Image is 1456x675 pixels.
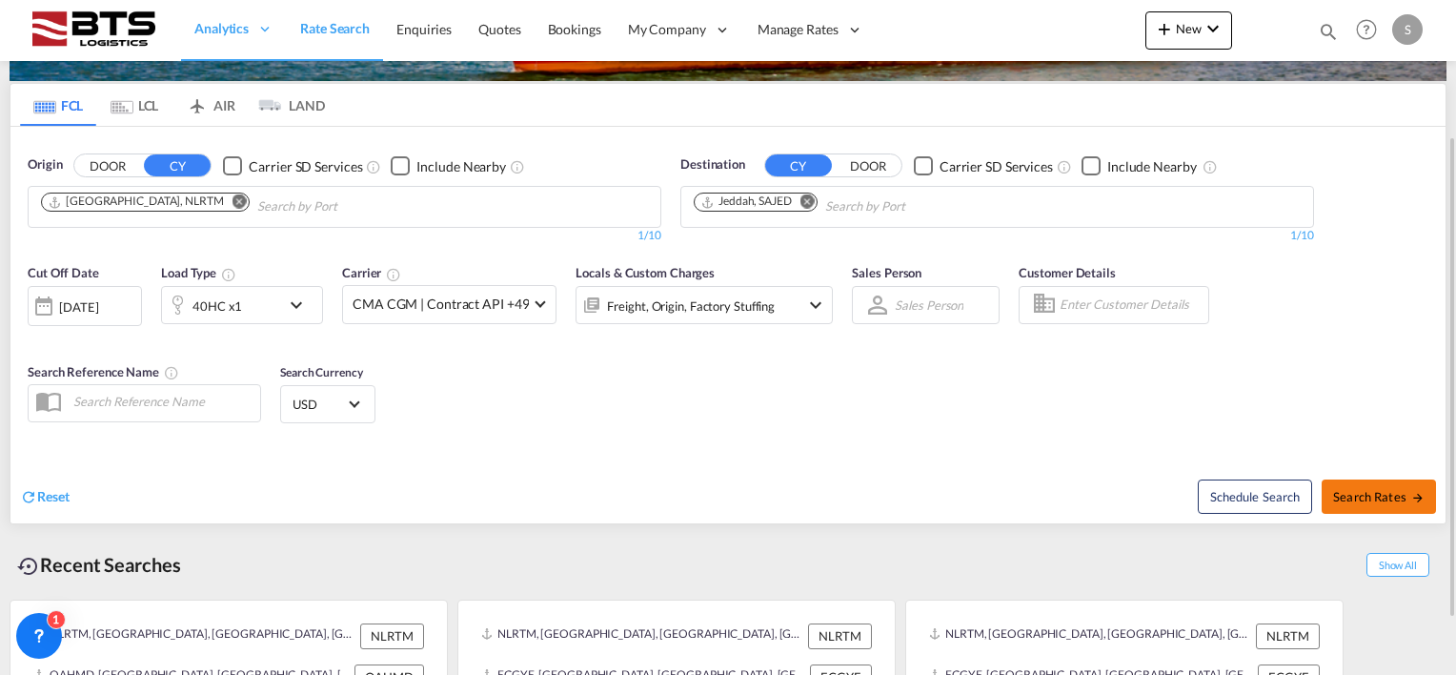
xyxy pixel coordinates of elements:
[607,293,775,319] div: Freight Origin Factory Stuffing
[353,295,529,314] span: CMA CGM | Contract API +49
[38,187,446,222] md-chips-wrap: Chips container. Use arrow keys to select chips.
[576,265,715,280] span: Locals & Custom Charges
[285,294,317,317] md-icon: icon-chevron-down
[1322,480,1436,514] button: Search Ratesicon-arrow-right
[1202,17,1224,40] md-icon: icon-chevron-down
[700,194,796,210] div: Press delete to remove this chip.
[929,624,1251,648] div: NLRTM, Rotterdam, Netherlands, Western Europe, Europe
[360,624,424,648] div: NLRTM
[20,487,70,508] div: icon-refreshReset
[192,293,242,319] div: 40HC x1
[628,20,706,39] span: My Company
[249,157,362,176] div: Carrier SD Services
[391,155,506,175] md-checkbox: Checkbox No Ink
[20,488,37,505] md-icon: icon-refresh
[396,21,452,37] span: Enquiries
[74,155,141,177] button: DOOR
[10,543,189,586] div: Recent Searches
[804,294,827,317] md-icon: icon-chevron-down
[28,364,179,379] span: Search Reference Name
[680,228,1314,244] div: 1/10
[1256,624,1320,648] div: NLRTM
[172,84,249,126] md-tab-item: AIR
[765,154,832,176] button: CY
[478,21,520,37] span: Quotes
[1411,491,1425,504] md-icon: icon-arrow-right
[1019,265,1115,280] span: Customer Details
[481,624,803,648] div: NLRTM, Rotterdam, Netherlands, Western Europe, Europe
[28,155,62,174] span: Origin
[1057,159,1072,174] md-icon: Unchecked: Search for CY (Container Yard) services for all selected carriers.Checked : Search for...
[548,21,601,37] span: Bookings
[293,396,346,413] span: USD
[164,365,179,380] md-icon: Your search will be saved by the below given name
[144,154,211,176] button: CY
[1145,11,1232,50] button: icon-plus 400-fgNewicon-chevron-down
[940,157,1053,176] div: Carrier SD Services
[808,624,872,648] div: NLRTM
[342,265,401,280] span: Carrier
[20,84,96,126] md-tab-item: FCL
[700,194,792,210] div: Jeddah, SAJED
[1350,13,1392,48] div: Help
[1318,21,1339,42] md-icon: icon-magnify
[893,291,965,318] md-select: Sales Person
[1318,21,1339,50] div: icon-magnify
[223,155,362,175] md-checkbox: Checkbox No Ink
[1392,14,1423,45] div: S
[510,159,525,174] md-icon: Unchecked: Ignores neighbouring ports when fetching rates.Checked : Includes neighbouring ports w...
[1153,17,1176,40] md-icon: icon-plus 400-fg
[1153,21,1224,36] span: New
[366,159,381,174] md-icon: Unchecked: Search for CY (Container Yard) services for all selected carriers.Checked : Search for...
[161,265,236,280] span: Load Type
[64,387,260,416] input: Search Reference Name
[576,286,833,324] div: Freight Origin Factory Stuffingicon-chevron-down
[280,365,363,379] span: Search Currency
[28,265,99,280] span: Cut Off Date
[1060,291,1203,319] input: Enter Customer Details
[1082,155,1197,175] md-checkbox: Checkbox No Ink
[257,192,438,222] input: Chips input.
[28,228,661,244] div: 1/10
[825,192,1006,222] input: Chips input.
[788,194,817,213] button: Remove
[161,286,323,324] div: 40HC x1icon-chevron-down
[33,624,355,648] div: NLRTM, Rotterdam, Netherlands, Western Europe, Europe
[300,20,370,36] span: Rate Search
[852,265,921,280] span: Sales Person
[1107,157,1197,176] div: Include Nearby
[914,155,1053,175] md-checkbox: Checkbox No Ink
[835,155,901,177] button: DOOR
[1350,13,1383,46] span: Help
[1366,553,1429,577] span: Show All
[48,194,228,210] div: Press delete to remove this chip.
[10,127,1446,522] div: OriginDOOR CY Checkbox No InkUnchecked: Search for CY (Container Yard) services for all selected ...
[186,94,209,109] md-icon: icon-airplane
[691,187,1014,222] md-chips-wrap: Chips container. Use arrow keys to select chips.
[37,488,70,504] span: Reset
[1333,489,1425,504] span: Search Rates
[386,267,401,282] md-icon: The selected Trucker/Carrierwill be displayed in the rate results If the rates are from another f...
[249,84,325,126] md-tab-item: LAND
[1198,480,1312,514] button: Note: By default Schedule search will only considerorigin ports, destination ports and cut off da...
[28,323,42,349] md-datepicker: Select
[29,9,157,51] img: cdcc71d0be7811ed9adfbf939d2aa0e8.png
[221,267,236,282] md-icon: icon-information-outline
[20,84,325,126] md-pagination-wrapper: Use the left and right arrow keys to navigate between tabs
[59,298,98,316] div: [DATE]
[96,84,172,126] md-tab-item: LCL
[28,286,142,326] div: [DATE]
[17,555,40,578] md-icon: icon-backup-restore
[416,157,506,176] div: Include Nearby
[48,194,224,210] div: Rotterdam, NLRTM
[194,19,249,38] span: Analytics
[291,390,365,418] md-select: Select Currency: $ USDUnited States Dollar
[1203,159,1218,174] md-icon: Unchecked: Ignores neighbouring ports when fetching rates.Checked : Includes neighbouring ports w...
[220,194,249,213] button: Remove
[680,155,745,174] span: Destination
[758,20,839,39] span: Manage Rates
